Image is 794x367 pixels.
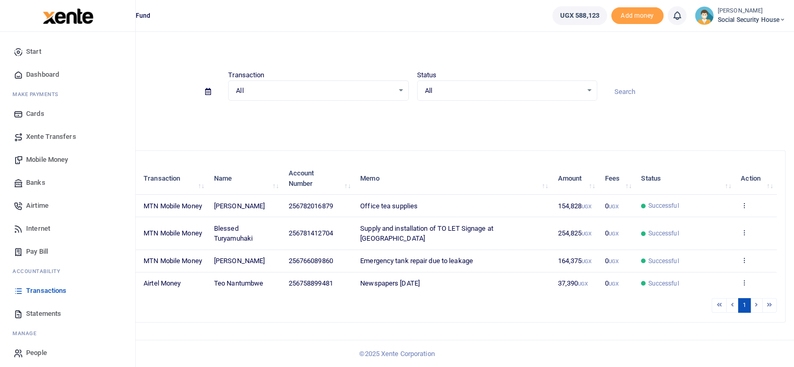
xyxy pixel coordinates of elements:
[608,231,618,236] small: UGX
[8,102,127,125] a: Cards
[26,155,68,165] span: Mobile Money
[648,201,679,210] span: Successful
[548,6,611,25] li: Wallet ballance
[718,7,786,16] small: [PERSON_NAME]
[26,132,76,142] span: Xente Transfers
[282,162,354,195] th: Account Number: activate to sort column ascending
[214,202,265,210] span: [PERSON_NAME]
[18,90,58,98] span: ake Payments
[695,6,786,25] a: profile-user [PERSON_NAME] Social Security House
[558,202,591,210] span: 154,828
[26,109,44,119] span: Cards
[608,281,618,287] small: UGX
[605,279,618,287] span: 0
[49,297,348,313] div: Showing 1 to 4 of 4 entries
[228,70,264,80] label: Transaction
[560,10,599,21] span: UGX 588,123
[42,11,93,19] a: logo-small logo-large logo-large
[648,256,679,266] span: Successful
[289,257,333,265] span: 256766089860
[605,229,618,237] span: 0
[18,329,37,337] span: anage
[289,279,333,287] span: 256758899481
[606,83,786,101] input: Search
[8,240,127,263] a: Pay Bill
[214,257,265,265] span: [PERSON_NAME]
[738,298,751,312] a: 1
[360,257,473,265] span: Emergency tank repair due to leakage
[695,6,714,25] img: profile-user
[43,8,93,24] img: logo-large
[8,325,127,341] li: M
[26,246,48,257] span: Pay Bill
[40,45,786,56] h4: Transactions
[8,263,127,279] li: Ac
[236,86,393,96] span: All
[26,69,59,80] span: Dashboard
[360,202,418,210] span: Office tea supplies
[611,11,663,19] a: Add money
[578,281,588,287] small: UGX
[608,204,618,209] small: UGX
[8,217,127,240] a: Internet
[26,223,50,234] span: Internet
[8,341,127,364] a: People
[26,46,41,57] span: Start
[608,258,618,264] small: UGX
[611,7,663,25] span: Add money
[26,348,47,358] span: People
[425,86,582,96] span: All
[558,279,588,287] span: 37,390
[214,279,263,287] span: Teo Nantumbwe
[144,202,202,210] span: MTN Mobile Money
[8,63,127,86] a: Dashboard
[138,162,208,195] th: Transaction: activate to sort column ascending
[144,257,202,265] span: MTN Mobile Money
[599,162,635,195] th: Fees: activate to sort column ascending
[26,286,66,296] span: Transactions
[8,148,127,171] a: Mobile Money
[718,15,786,25] span: Social Security House
[20,267,60,275] span: countability
[635,162,735,195] th: Status: activate to sort column ascending
[26,177,45,188] span: Banks
[8,194,127,217] a: Airtime
[289,229,333,237] span: 256781412704
[8,302,127,325] a: Statements
[289,202,333,210] span: 256782016879
[582,204,591,209] small: UGX
[582,231,591,236] small: UGX
[208,162,283,195] th: Name: activate to sort column ascending
[605,202,618,210] span: 0
[648,229,679,238] span: Successful
[40,113,786,124] p: Download
[558,229,591,237] span: 254,825
[417,70,437,80] label: Status
[8,125,127,148] a: Xente Transfers
[605,257,618,265] span: 0
[26,200,49,211] span: Airtime
[144,279,181,287] span: Airtel Money
[8,279,127,302] a: Transactions
[144,229,202,237] span: MTN Mobile Money
[648,279,679,288] span: Successful
[360,224,493,243] span: Supply and installation of TO LET Signage at [GEOGRAPHIC_DATA]
[8,40,127,63] a: Start
[26,309,61,319] span: Statements
[360,279,420,287] span: Newspapers [DATE]
[552,162,599,195] th: Amount: activate to sort column ascending
[214,224,253,243] span: Blessed Turyamuhaki
[611,7,663,25] li: Toup your wallet
[552,6,607,25] a: UGX 588,123
[582,258,591,264] small: UGX
[8,171,127,194] a: Banks
[354,162,552,195] th: Memo: activate to sort column ascending
[735,162,777,195] th: Action: activate to sort column ascending
[8,86,127,102] li: M
[558,257,591,265] span: 164,375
